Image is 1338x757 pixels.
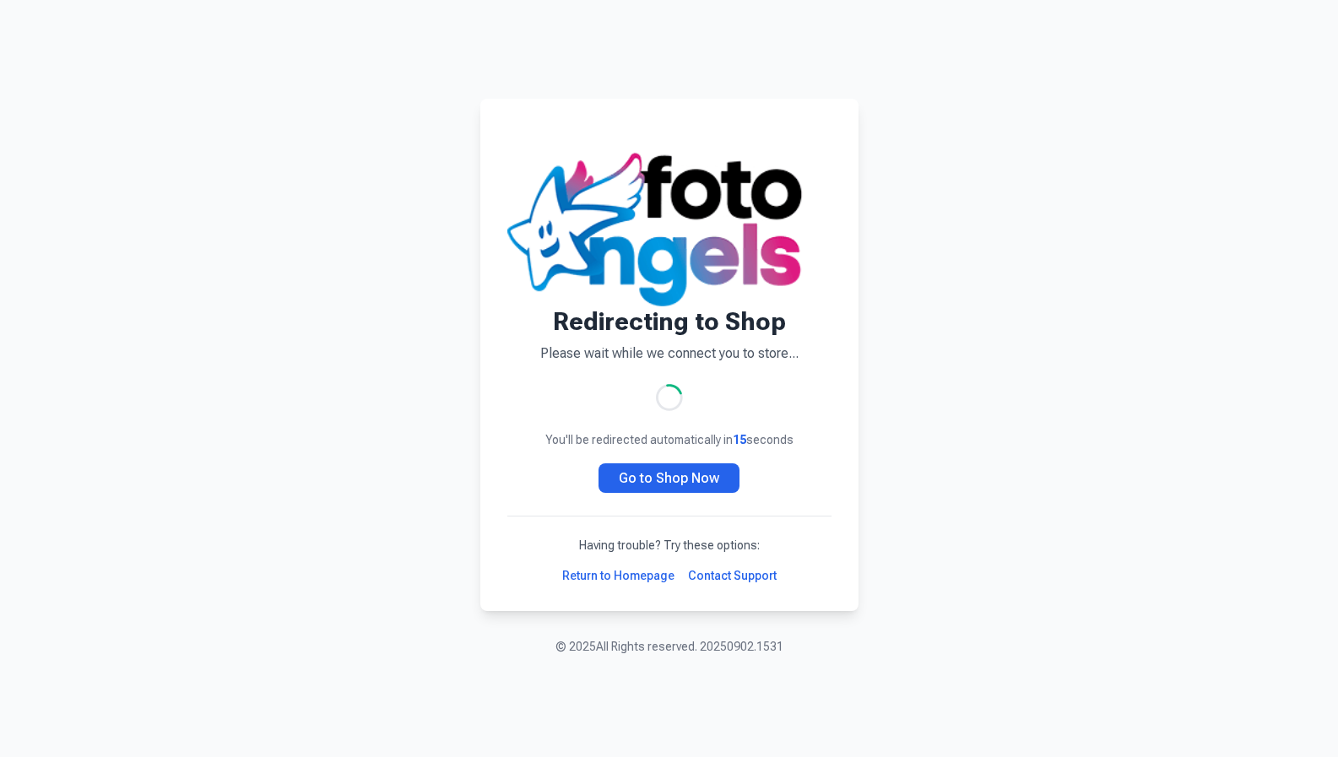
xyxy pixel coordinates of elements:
[599,463,739,493] a: Go to Shop Now
[507,343,832,364] p: Please wait while we connect you to store...
[562,567,674,584] a: Return to Homepage
[507,537,832,554] p: Having trouble? Try these options:
[507,306,832,337] h1: Redirecting to Shop
[688,567,777,584] a: Contact Support
[555,638,783,655] p: © 2025 All Rights reserved. 20250902.1531
[733,433,746,446] span: 15
[507,431,832,448] p: You'll be redirected automatically in seconds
